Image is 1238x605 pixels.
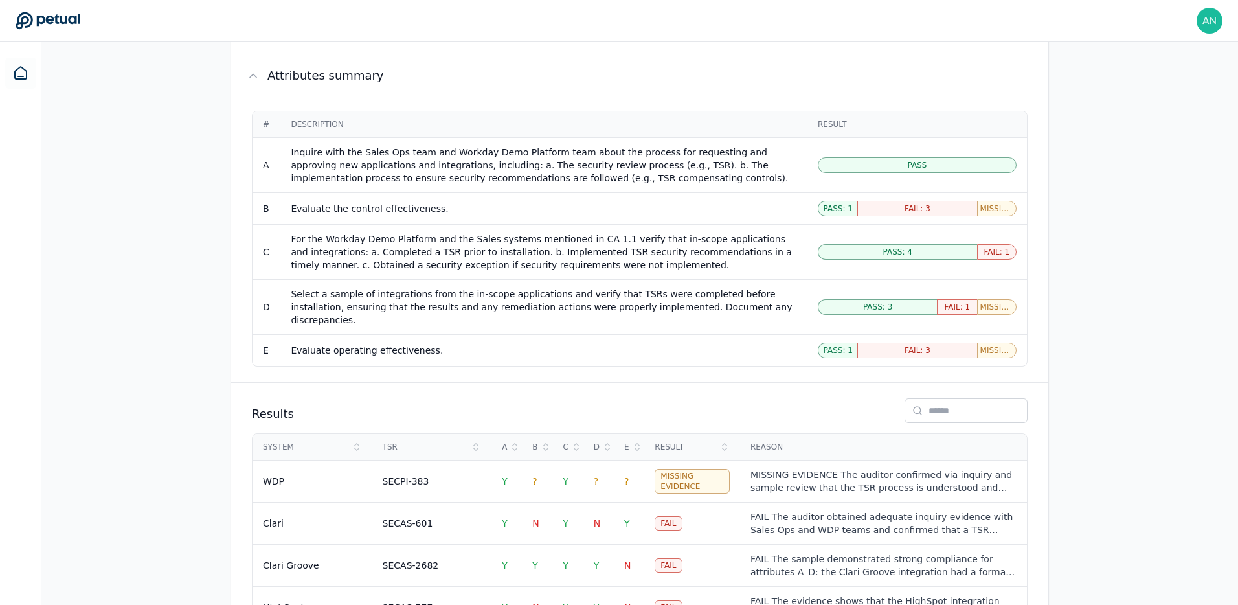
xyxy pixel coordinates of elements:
div: B [532,442,542,452]
h2: Results [252,405,294,423]
span: Missing Evidence: 1 [980,203,1013,214]
td: B [253,192,280,224]
span: N [594,518,600,529]
span: Fail: 3 [905,345,930,356]
span: Pass: 1 [823,345,852,356]
div: Result [818,119,1017,130]
div: C [563,442,573,452]
span: Pass: 4 [883,247,912,257]
button: Attributes summary [231,56,1048,95]
img: andrew+workday@petual.ai [1197,8,1222,34]
span: Y [624,518,630,529]
div: A [502,442,512,452]
div: FAIL The sample demonstrated strong compliance for attributes A–D: the Clari Groove integration h... [750,553,1017,578]
div: # [263,119,270,130]
td: A [253,137,280,192]
div: Description [291,119,797,130]
div: Fail [655,558,682,573]
div: Inquire with the Sales Ops team and Workday Demo Platform team about the process for requesting a... [291,146,797,185]
div: Reason [750,442,1017,452]
div: MISSING EVIDENCE The auditor confirmed via inquiry and sample review that the TSR process is unde... [750,468,1017,494]
div: SECAS-601 [383,517,433,530]
div: FAIL The auditor obtained adequate inquiry evidence with Sales Ops and WDP teams and confirmed th... [750,510,1017,536]
div: WDP [263,475,284,488]
div: Select a sample of integrations from the in-scope applications and verify that TSRs were complete... [291,288,797,326]
div: D [594,442,603,452]
span: N [624,560,631,571]
div: Evaluate operating effectiveness. [291,344,797,357]
span: Y [532,560,538,571]
span: ? [532,476,537,486]
td: C [253,224,280,279]
span: Fail: 1 [984,247,1009,257]
span: Y [563,518,569,529]
span: Pass: 3 [863,302,892,312]
span: N [532,518,539,529]
td: D [253,279,280,334]
span: Y [563,476,569,486]
div: TSR [383,442,482,452]
div: System [263,442,362,452]
a: Dashboard [5,58,36,89]
span: Pass [908,160,927,170]
span: Y [502,518,508,529]
td: E [253,334,280,366]
span: ? [624,476,629,486]
span: Fail: 1 [945,302,971,312]
span: Fail: 3 [905,203,930,214]
div: SECAS-2682 [383,559,439,572]
div: E [624,442,634,452]
span: Missing Evidence: 1 [980,302,1013,312]
div: Missing Evidence [655,469,730,494]
div: Clari Groove [263,559,319,572]
div: SECPI-383 [383,475,429,488]
span: Y [502,560,508,571]
div: Fail [655,516,682,531]
span: Pass: 1 [823,203,852,214]
span: Missing Evidence: 1 [980,345,1013,356]
a: Go to Dashboard [16,12,80,30]
div: Clari [263,517,284,530]
div: Evaluate the control effectiveness. [291,202,797,215]
div: For the Workday Demo Platform and the Sales systems mentioned in CA 1.1 verify that in-scope appl... [291,233,797,271]
span: Y [502,476,508,486]
span: Y [563,560,569,571]
span: Y [594,560,600,571]
h2: Attributes summary [267,67,384,85]
span: ? [594,476,598,486]
div: Result [655,442,730,452]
